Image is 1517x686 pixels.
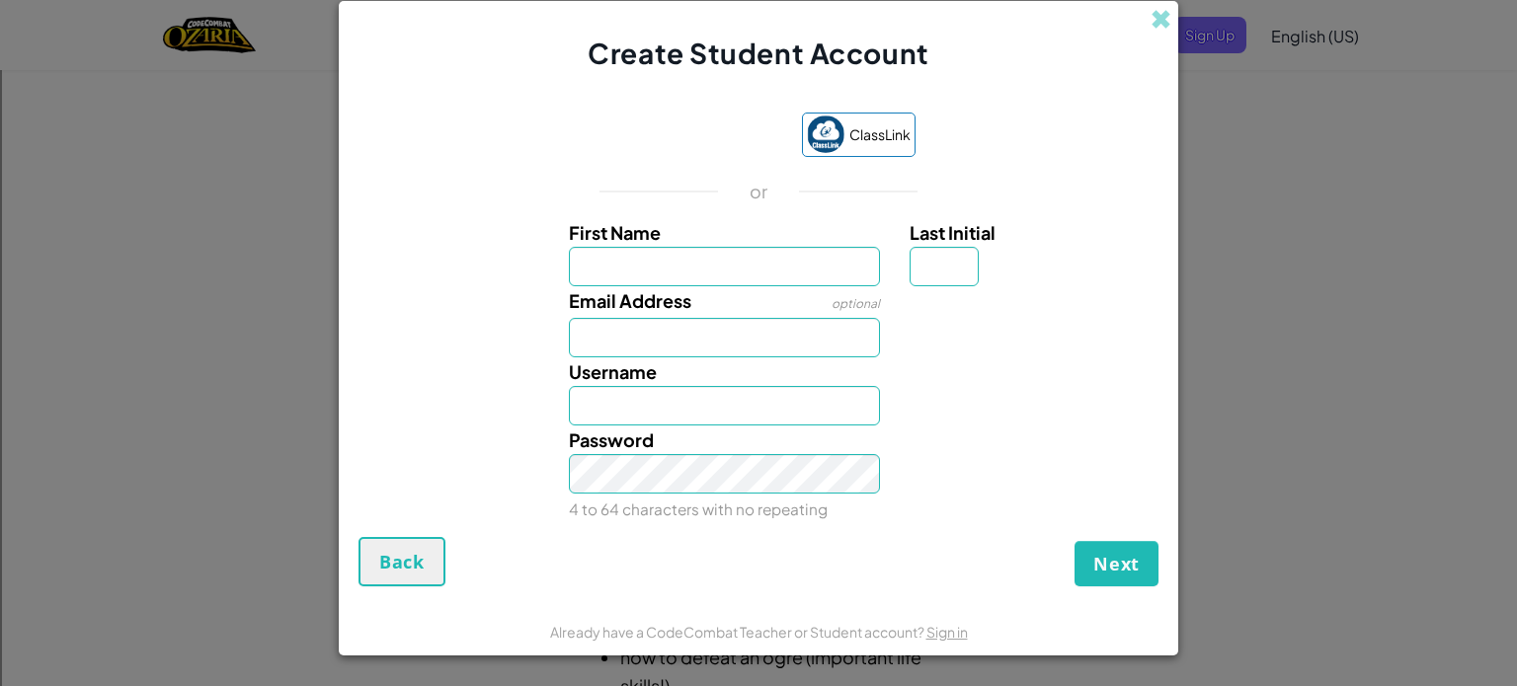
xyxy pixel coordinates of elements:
div: Move To ... [8,132,1509,150]
button: Back [359,537,445,586]
a: Sign in [926,623,968,641]
span: Password [569,428,654,451]
span: Create Student Account [588,36,928,70]
button: Next [1075,541,1158,586]
div: Sign out [8,97,1509,114]
div: Options [8,79,1509,97]
iframe: Sign in with Google Button [592,114,792,158]
small: 4 to 64 characters with no repeating [569,499,828,518]
span: ClassLink [849,120,911,149]
div: Sort A > Z [8,8,1509,26]
span: First Name [569,221,661,244]
span: Next [1093,552,1140,575]
span: Back [379,550,425,573]
div: Rename [8,114,1509,132]
div: Sort New > Old [8,26,1509,43]
img: classlink-logo-small.png [807,115,844,153]
span: Last Initial [910,221,996,244]
p: or [750,180,768,203]
span: Email Address [569,289,691,312]
span: optional [832,296,880,311]
div: Move To ... [8,43,1509,61]
div: Delete [8,61,1509,79]
span: Username [569,360,657,383]
span: Already have a CodeCombat Teacher or Student account? [550,623,926,641]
